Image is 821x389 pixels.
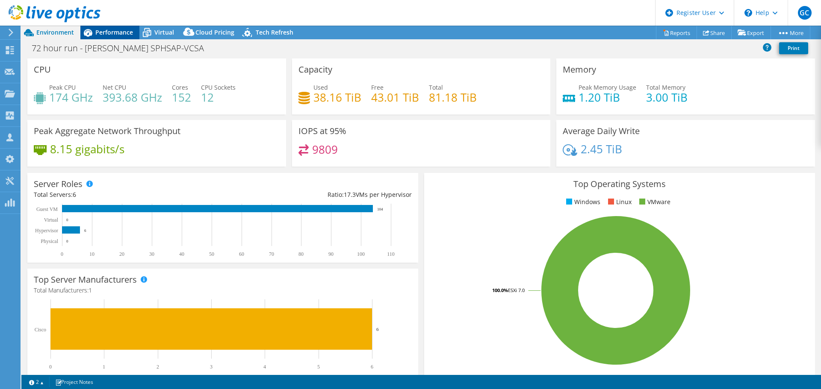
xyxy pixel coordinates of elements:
[154,28,174,36] span: Virtual
[431,179,809,189] h3: Top Operating Systems
[564,197,600,207] li: Windows
[377,207,383,211] text: 104
[179,251,184,257] text: 40
[508,287,525,293] tspan: ESXi 7.0
[298,65,332,74] h3: Capacity
[23,377,50,387] a: 2
[201,83,236,91] span: CPU Sockets
[172,93,191,102] h4: 152
[256,28,293,36] span: Tech Refresh
[66,218,68,222] text: 0
[50,144,124,154] h4: 8.15 gigabits/s
[34,275,137,284] h3: Top Server Manufacturers
[637,197,670,207] li: VMware
[73,190,76,199] span: 6
[195,28,234,36] span: Cloud Pricing
[36,206,58,212] text: Guest VM
[298,251,304,257] text: 80
[313,93,361,102] h4: 38.16 TiB
[34,65,51,74] h3: CPU
[89,286,92,294] span: 1
[269,251,274,257] text: 70
[157,364,159,370] text: 2
[103,83,126,91] span: Net CPU
[239,251,244,257] text: 60
[103,364,105,370] text: 1
[172,83,188,91] span: Cores
[298,126,346,136] h3: IOPS at 95%
[263,364,266,370] text: 4
[579,93,636,102] h4: 1.20 TiB
[646,93,688,102] h4: 3.00 TiB
[28,44,217,53] h1: 72 hour run - [PERSON_NAME] SPHSAP-VCSA
[44,217,59,223] text: Virtual
[35,327,46,333] text: Cisco
[344,190,356,199] span: 17.3
[35,228,58,234] text: Hypervisor
[563,65,596,74] h3: Memory
[312,145,338,154] h4: 9809
[429,83,443,91] span: Total
[34,179,83,189] h3: Server Roles
[317,364,320,370] text: 5
[34,126,180,136] h3: Peak Aggregate Network Throughput
[744,9,752,17] svg: \n
[606,197,632,207] li: Linux
[779,42,808,54] a: Print
[313,83,328,91] span: Used
[371,83,384,91] span: Free
[34,286,412,295] h4: Total Manufacturers:
[34,190,223,199] div: Total Servers:
[49,377,99,387] a: Project Notes
[61,251,63,257] text: 0
[103,93,162,102] h4: 393.68 GHz
[66,239,68,243] text: 0
[49,93,93,102] h4: 174 GHz
[149,251,154,257] text: 30
[563,126,640,136] h3: Average Daily Write
[41,238,58,244] text: Physical
[84,228,86,233] text: 6
[697,26,732,39] a: Share
[95,28,133,36] span: Performance
[387,251,395,257] text: 110
[798,6,812,20] span: GC
[36,28,74,36] span: Environment
[119,251,124,257] text: 20
[201,93,236,102] h4: 12
[210,364,213,370] text: 3
[209,251,214,257] text: 50
[49,83,76,91] span: Peak CPU
[89,251,95,257] text: 10
[328,251,334,257] text: 90
[646,83,685,91] span: Total Memory
[492,287,508,293] tspan: 100.0%
[771,26,810,39] a: More
[731,26,771,39] a: Export
[429,93,477,102] h4: 81.18 TiB
[371,364,373,370] text: 6
[581,144,622,154] h4: 2.45 TiB
[357,251,365,257] text: 100
[49,364,52,370] text: 0
[579,83,636,91] span: Peak Memory Usage
[223,190,412,199] div: Ratio: VMs per Hypervisor
[376,327,379,332] text: 6
[656,26,697,39] a: Reports
[371,93,419,102] h4: 43.01 TiB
